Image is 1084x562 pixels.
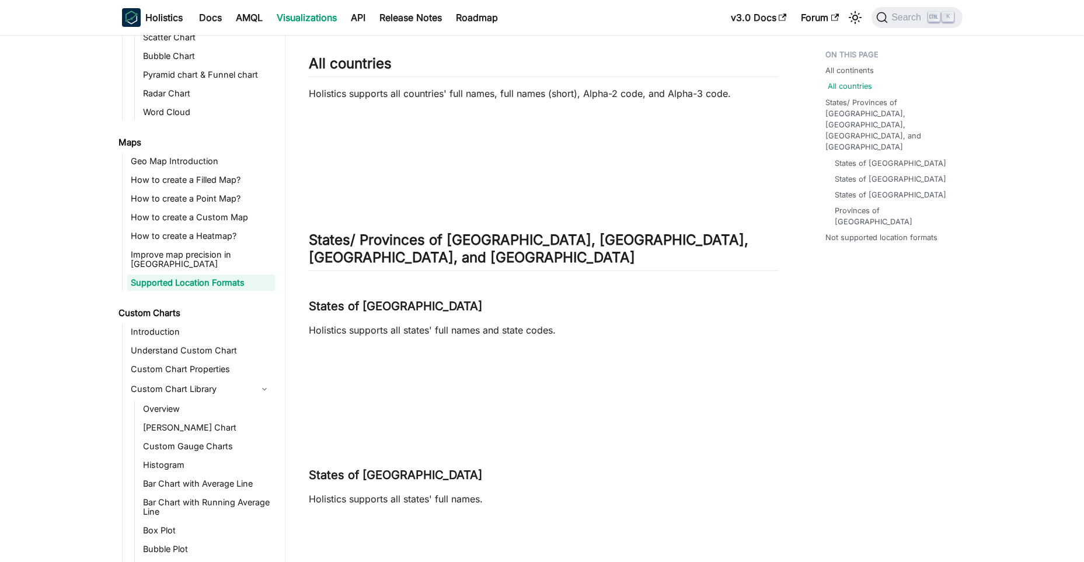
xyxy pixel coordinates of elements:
[825,65,874,76] a: All continents
[825,232,937,243] a: Not supported location formats
[127,172,275,188] a: How to create a Filled Map?
[888,12,928,23] span: Search
[127,275,275,291] a: Supported Location Formats
[140,541,275,557] a: Bubble Plot
[140,104,275,120] a: Word Cloud
[254,380,275,398] button: Collapse sidebar category 'Custom Chart Library'
[140,438,275,455] a: Custom Gauge Charts
[140,29,275,46] a: Scatter Chart
[127,228,275,244] a: How to create a Heatmap?
[192,8,229,27] a: Docs
[127,247,275,272] a: Improve map precision in [GEOGRAPHIC_DATA]
[309,55,779,77] h2: All countries
[127,190,275,207] a: How to create a Point Map?
[127,153,275,169] a: Geo Map Introduction
[835,205,951,227] a: Provinces of [GEOGRAPHIC_DATA]
[140,522,275,539] a: Box Plot
[140,476,275,492] a: Bar Chart with Average Line
[110,35,285,562] nav: Docs sidebar
[372,8,449,27] a: Release Notes
[115,305,275,321] a: Custom Charts
[309,323,779,337] p: Holistics supports all states' full names and state codes.
[140,419,275,436] a: [PERSON_NAME] Chart
[835,189,946,200] a: States of [GEOGRAPHIC_DATA]
[122,8,141,27] img: Holistics
[270,8,344,27] a: Visualizations
[846,8,865,27] button: Switch between dark and light mode (currently light mode)
[794,8,846,27] a: Forum
[724,8,794,27] a: v3.0 Docs
[835,174,946,185] a: States of [GEOGRAPHIC_DATA]
[825,97,956,153] a: States/ Provinces of [GEOGRAPHIC_DATA], [GEOGRAPHIC_DATA], [GEOGRAPHIC_DATA], and [GEOGRAPHIC_DATA]
[127,342,275,359] a: Understand Custom Chart
[140,494,275,520] a: Bar Chart with Running Average Line
[140,67,275,83] a: Pyramid chart & Funnel chart
[309,492,779,506] p: Holistics supports all states' full names.
[872,7,962,28] button: Search (Ctrl+K)
[449,8,505,27] a: Roadmap
[140,85,275,102] a: Radar Chart
[140,48,275,64] a: Bubble Chart
[140,457,275,473] a: Histogram
[942,12,954,22] kbd: K
[835,158,946,169] a: States of [GEOGRAPHIC_DATA]
[344,8,372,27] a: API
[309,468,779,483] h3: States of [GEOGRAPHIC_DATA]
[127,380,254,398] a: Custom Chart Library
[309,299,779,314] h3: States of [GEOGRAPHIC_DATA]
[309,231,779,271] h2: States/ Provinces of [GEOGRAPHIC_DATA], [GEOGRAPHIC_DATA], [GEOGRAPHIC_DATA], and [GEOGRAPHIC_DATA]
[122,8,183,27] a: HolisticsHolistics
[828,81,872,92] a: All countries
[229,8,270,27] a: AMQL
[145,11,183,25] b: Holistics
[115,134,275,151] a: Maps
[309,86,779,100] p: Holistics supports all countries' full names, full names (short), Alpha-2 code, and Alpha-3 code.
[127,209,275,226] a: How to create a Custom Map
[140,401,275,417] a: Overview
[127,324,275,340] a: Introduction
[127,361,275,377] a: Custom Chart Properties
